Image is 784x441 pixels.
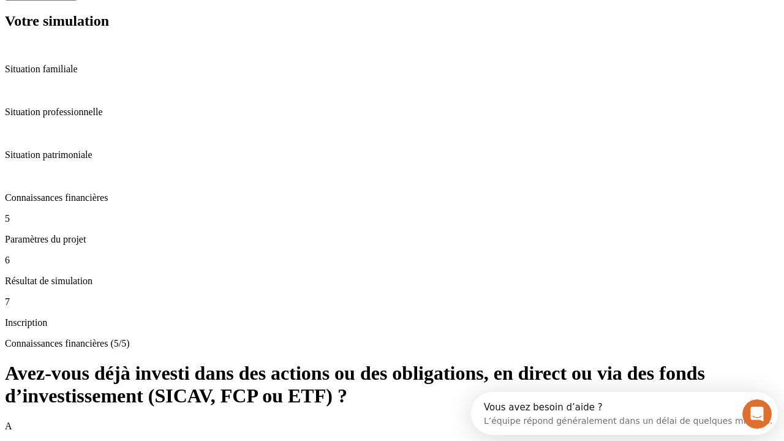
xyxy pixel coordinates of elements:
p: 7 [5,296,779,307]
div: Ouvrir le Messenger Intercom [5,5,337,39]
iframe: Intercom live chat discovery launcher [471,392,778,435]
h2: Votre simulation [5,13,779,29]
p: Inscription [5,317,779,328]
p: Connaissances financières (5/5) [5,338,779,349]
p: Situation familiale [5,64,779,75]
div: Vous avez besoin d’aide ? [13,10,301,20]
div: L’équipe répond généralement dans un délai de quelques minutes. [13,20,301,33]
h1: Avez-vous déjà investi dans des actions ou des obligations, en direct ou via des fonds d’investis... [5,362,779,407]
p: Paramètres du projet [5,234,779,245]
p: Situation professionnelle [5,107,779,118]
iframe: Intercom live chat [742,399,772,429]
p: 5 [5,213,779,224]
p: Résultat de simulation [5,276,779,287]
p: Situation patrimoniale [5,149,779,160]
p: A [5,421,779,432]
p: 6 [5,255,779,266]
p: Connaissances financières [5,192,779,203]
